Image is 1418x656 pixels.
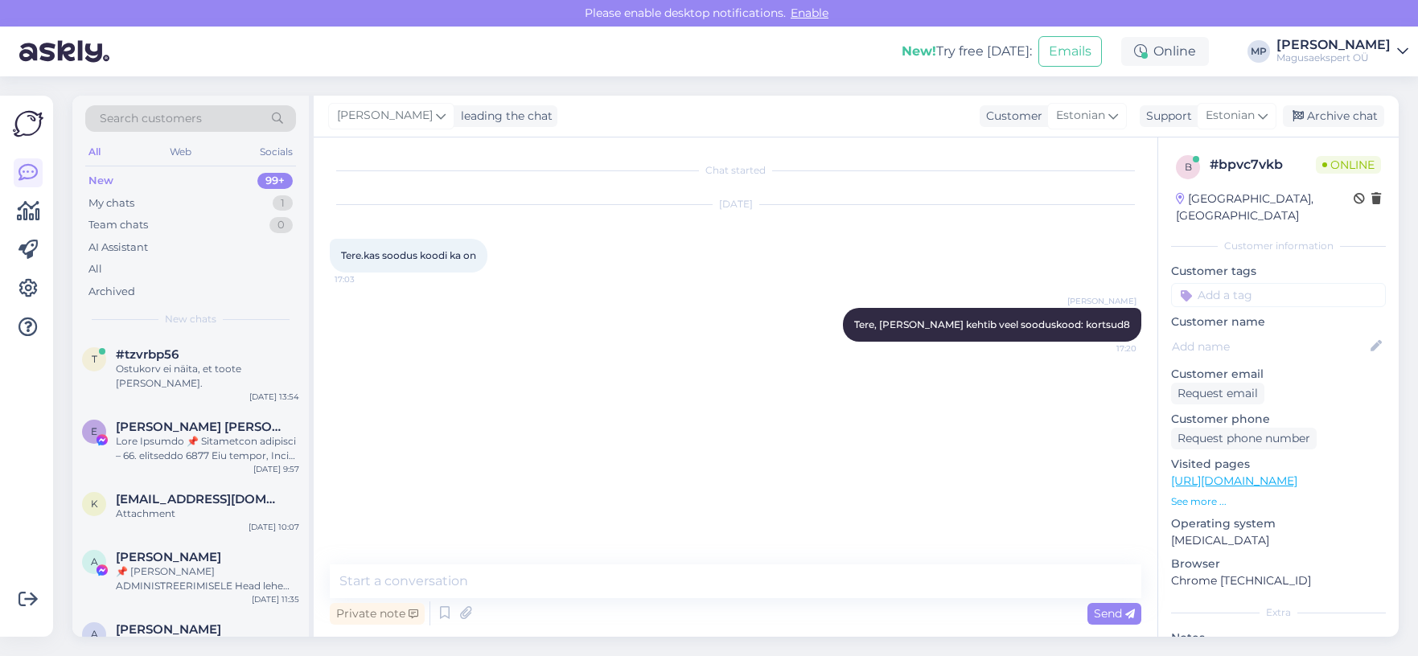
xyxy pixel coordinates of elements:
[116,492,283,506] span: kerli410@gmail.com
[88,195,134,211] div: My chats
[88,284,135,300] div: Archived
[1067,295,1136,307] span: [PERSON_NAME]
[249,391,299,403] div: [DATE] 13:54
[116,420,283,434] span: Erine Thea Mendoza
[88,261,102,277] div: All
[1056,107,1105,125] span: Estonian
[980,108,1042,125] div: Customer
[116,622,221,637] span: Aili Talts
[337,107,433,125] span: [PERSON_NAME]
[166,141,195,162] div: Web
[1206,107,1255,125] span: Estonian
[1121,37,1209,66] div: Online
[1185,161,1192,173] span: b
[335,273,395,285] span: 17:03
[116,550,221,564] span: Antonio Bruccoleri
[116,434,299,463] div: Lore Ipsumdo 📌 Sitametcon adipisci – 66. elitseddo 6877 Eiu tempor, Incid utlabo etdo magn aliqu ...
[1038,36,1102,67] button: Emails
[1171,314,1386,330] p: Customer name
[1171,366,1386,383] p: Customer email
[100,110,202,127] span: Search customers
[88,217,148,233] div: Team chats
[273,195,293,211] div: 1
[902,43,936,59] b: New!
[1076,342,1136,355] span: 17:20
[341,249,476,261] span: Tere.kas soodus koodi ka on
[116,347,179,362] span: #tzvrbp56
[1094,606,1135,621] span: Send
[257,141,296,162] div: Socials
[330,163,1141,178] div: Chat started
[1276,51,1391,64] div: Magusaekspert OÜ
[1171,556,1386,572] p: Browser
[88,240,148,256] div: AI Assistant
[1171,532,1386,549] p: [MEDICAL_DATA]
[1171,428,1317,449] div: Request phone number
[249,521,299,533] div: [DATE] 10:07
[1316,156,1381,174] span: Online
[1283,105,1384,127] div: Archive chat
[85,141,104,162] div: All
[1140,108,1192,125] div: Support
[1171,283,1386,307] input: Add a tag
[1276,39,1408,64] a: [PERSON_NAME]Magusaekspert OÜ
[1171,494,1386,509] p: See more ...
[91,556,98,568] span: A
[116,564,299,593] div: 📌 [PERSON_NAME] ADMINISTREERIMISELE Head lehe administraatorid Regulaarse ülevaatuse ja hindamise...
[252,593,299,605] div: [DATE] 11:35
[1171,629,1386,646] p: Notes
[1171,474,1297,488] a: [URL][DOMAIN_NAME]
[91,628,98,640] span: A
[253,463,299,475] div: [DATE] 9:57
[116,362,299,391] div: Ostukorv ei näita, et toote [PERSON_NAME].
[91,425,97,437] span: E
[454,108,553,125] div: leading the chat
[1171,572,1386,589] p: Chrome [TECHNICAL_ID]
[1171,456,1386,473] p: Visited pages
[88,173,113,189] div: New
[1171,383,1264,404] div: Request email
[1176,191,1354,224] div: [GEOGRAPHIC_DATA], [GEOGRAPHIC_DATA]
[1171,605,1386,620] div: Extra
[330,603,425,625] div: Private note
[330,197,1141,211] div: [DATE]
[116,506,299,521] div: Attachment
[13,109,43,139] img: Askly Logo
[269,217,293,233] div: 0
[1171,411,1386,428] p: Customer phone
[1276,39,1391,51] div: [PERSON_NAME]
[902,42,1032,61] div: Try free [DATE]:
[786,6,833,20] span: Enable
[165,312,216,326] span: New chats
[854,318,1130,330] span: Tere, [PERSON_NAME] kehtib veel sooduskood: kortsud8
[257,173,293,189] div: 99+
[1172,338,1367,355] input: Add name
[91,498,98,510] span: k
[92,353,97,365] span: t
[1210,155,1316,174] div: # bpvc7vkb
[1247,40,1270,63] div: MP
[1171,515,1386,532] p: Operating system
[1171,239,1386,253] div: Customer information
[1171,263,1386,280] p: Customer tags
